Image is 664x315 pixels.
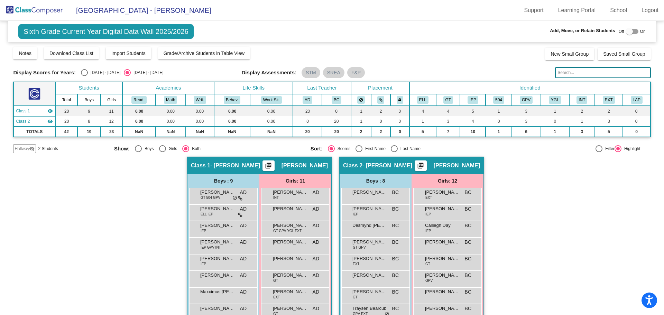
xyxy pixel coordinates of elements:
[214,82,293,94] th: Life Skills
[322,94,351,106] th: Becky Campbell
[131,96,147,104] button: Read.
[392,255,399,262] span: BC
[313,205,319,213] span: AD
[512,94,541,106] th: Good Parent Volunteer
[44,47,99,59] button: Download Class List
[264,162,273,172] mat-icon: picture_as_pdf
[631,96,643,104] button: LAP
[415,160,427,171] button: Print Students Details
[623,106,651,116] td: 0
[416,162,425,172] mat-icon: picture_as_pdf
[47,119,53,124] mat-icon: visibility
[303,96,312,104] button: AD
[468,96,478,104] button: IEP
[569,116,595,127] td: 1
[242,70,297,76] span: Display Assessments:
[436,116,460,127] td: 3
[335,146,350,152] div: Scores
[541,106,569,116] td: 1
[273,255,307,262] span: [PERSON_NAME]
[164,50,245,56] span: Grade/Archive Students in Table View
[352,255,387,262] span: [PERSON_NAME]
[465,255,471,262] span: BC
[465,205,471,213] span: BC
[577,96,587,104] button: INT
[200,222,235,229] span: [PERSON_NAME]
[293,94,322,106] th: Aaron Derr
[200,272,235,279] span: [PERSON_NAME]
[293,106,322,116] td: 20
[114,146,130,152] span: Show:
[409,116,436,127] td: 1
[541,94,569,106] th: Young for Grade Level
[351,127,371,137] td: 2
[595,106,623,116] td: 2
[352,288,387,295] span: [PERSON_NAME]
[371,116,390,127] td: 0
[595,94,623,106] th: Extrovert
[77,94,101,106] th: Boys
[392,189,399,196] span: BC
[214,127,250,137] td: NaN
[55,82,122,94] th: Students
[16,108,30,114] span: Class 1
[541,116,569,127] td: 0
[352,222,387,229] span: Desmynd [PERSON_NAME]
[273,278,278,283] span: GT
[131,70,163,76] div: [DATE] - [DATE]
[191,162,210,169] span: Class 1
[200,255,235,262] span: [PERSON_NAME]
[347,67,365,78] mat-chip: F&P
[18,24,193,39] span: Sixth Grade Current Year Digital Data Wall 2025/2026
[16,118,30,124] span: Class 2
[273,288,307,295] span: [PERSON_NAME]
[343,162,362,169] span: Class 2
[465,305,471,312] span: BC
[486,127,511,137] td: 1
[353,245,366,250] span: GT GPV
[273,272,307,279] span: [PERSON_NAME]
[273,239,307,245] span: [PERSON_NAME]
[392,272,399,279] span: BC
[425,228,431,233] span: IEP
[371,94,390,106] th: Keep with students
[273,222,307,229] span: [PERSON_NAME]
[352,272,387,279] span: [PERSON_NAME]
[512,116,541,127] td: 3
[353,261,359,267] span: EXT
[371,106,390,116] td: 2
[164,96,177,104] button: Math
[158,47,250,59] button: Grade/Archive Students in Table View
[623,116,651,127] td: 0
[425,278,433,283] span: GPV
[214,116,250,127] td: 0.00
[595,127,623,137] td: 5
[486,94,511,106] th: 504 Plan
[19,50,31,56] span: Notes
[200,288,235,295] span: Maxximus [PERSON_NAME]
[38,146,58,152] span: 2 Students
[351,82,409,94] th: Placement
[425,205,460,212] span: [PERSON_NAME]
[436,127,460,137] td: 7
[598,48,651,60] button: Saved Small Group
[493,96,504,104] button: 504
[240,189,247,196] span: AD
[551,51,589,57] span: New Small Group
[465,222,471,229] span: BC
[101,127,122,137] td: 23
[101,106,122,116] td: 11
[214,106,250,116] td: 0.00
[122,82,214,94] th: Academics
[602,146,615,152] div: Filter
[201,245,221,250] span: IEP GPV INT
[194,96,206,104] button: Writ.
[436,106,460,116] td: 4
[392,288,399,296] span: BC
[259,174,331,188] div: Girls: 11
[240,239,247,246] span: AD
[351,94,371,106] th: Keep away students
[353,295,358,300] span: GT
[186,106,214,116] td: 0.00
[460,106,486,116] td: 5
